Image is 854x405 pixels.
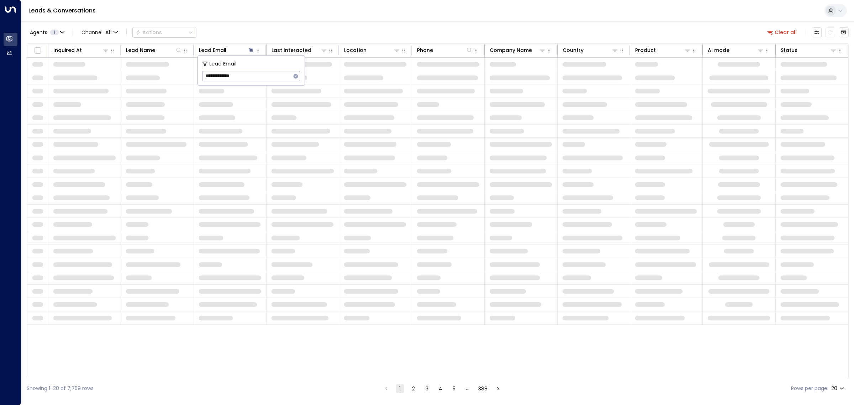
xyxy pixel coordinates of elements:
[490,46,532,54] div: Company Name
[30,30,47,35] span: Agents
[409,384,418,393] button: Go to page 2
[450,384,458,393] button: Go to page 5
[53,46,109,54] div: Inquired At
[635,46,691,54] div: Product
[272,46,327,54] div: Last Interacted
[105,30,112,35] span: All
[563,46,584,54] div: Country
[423,384,431,393] button: Go to page 3
[126,46,155,54] div: Lead Name
[132,27,196,38] div: Button group with a nested menu
[396,384,404,393] button: page 1
[199,46,226,54] div: Lead Email
[708,46,764,54] div: AI mode
[764,27,800,37] button: Clear all
[477,384,489,393] button: Go to page 388
[635,46,656,54] div: Product
[812,27,822,37] button: Customize
[272,46,311,54] div: Last Interacted
[27,27,67,37] button: Agents1
[563,46,618,54] div: Country
[436,384,445,393] button: Go to page 4
[79,27,121,37] button: Channel:All
[494,384,502,393] button: Go to next page
[825,27,835,37] span: Refresh
[831,383,846,394] div: 20
[490,46,545,54] div: Company Name
[791,385,828,392] label: Rows per page:
[28,6,96,15] a: Leads & Conversations
[417,46,433,54] div: Phone
[708,46,729,54] div: AI mode
[382,384,503,393] nav: pagination navigation
[136,29,162,36] div: Actions
[53,46,82,54] div: Inquired At
[417,46,473,54] div: Phone
[79,27,121,37] span: Channel:
[132,27,196,38] button: Actions
[126,46,182,54] div: Lead Name
[50,30,59,35] span: 1
[344,46,400,54] div: Location
[344,46,367,54] div: Location
[781,46,837,54] div: Status
[781,46,797,54] div: Status
[209,60,237,68] span: Lead Email
[839,27,849,37] button: Archived Leads
[463,384,472,393] div: …
[27,385,94,392] div: Showing 1-20 of 7,759 rows
[199,46,255,54] div: Lead Email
